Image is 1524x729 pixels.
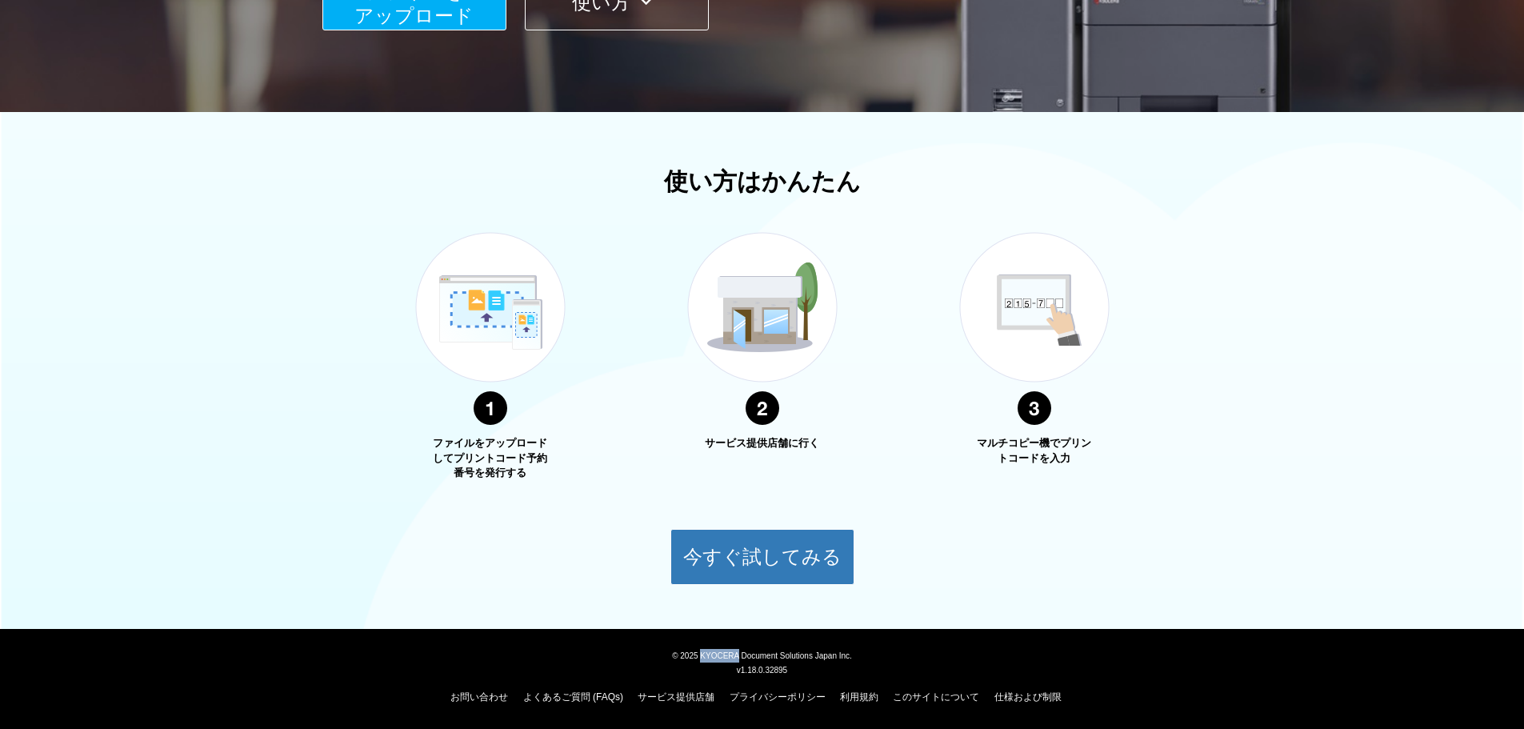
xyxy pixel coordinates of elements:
[672,650,852,660] span: © 2025 KYOCERA Document Solutions Japan Inc.
[994,691,1062,703] a: 仕様および制限
[523,691,623,703] a: よくあるご質問 (FAQs)
[974,436,1094,466] p: マルチコピー機でプリントコードを入力
[670,529,854,585] button: 今すぐ試してみる
[430,436,550,481] p: ファイルをアップロードしてプリントコード予約番号を発行する
[450,691,508,703] a: お問い合わせ
[730,691,826,703] a: プライバシーポリシー
[893,691,979,703] a: このサイトについて
[638,691,714,703] a: サービス提供店舗
[737,665,787,675] span: v1.18.0.32895
[702,436,822,451] p: サービス提供店舗に行く
[840,691,878,703] a: 利用規約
